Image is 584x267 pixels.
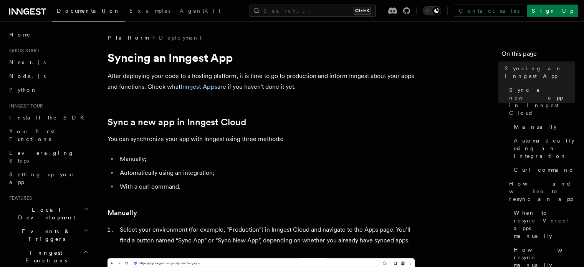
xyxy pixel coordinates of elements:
[250,5,376,17] button: Search...Ctrl+K
[505,65,575,80] span: Syncing an Inngest App
[514,166,574,174] span: Curl command
[6,167,90,189] a: Setting up your app
[6,224,90,246] button: Events & Triggers
[527,5,578,17] a: Sign Up
[506,177,575,206] a: How and when to resync an app
[57,8,120,14] span: Documentation
[511,134,575,163] a: Automatically using an integration
[175,2,225,21] a: AgentKit
[117,224,415,246] li: Select your environment (for example, "Production") in Inngest Cloud and navigate to the Apps pag...
[506,83,575,120] a: Sync a new app in Inngest Cloud
[6,203,90,224] button: Local Development
[6,195,32,201] span: Features
[6,69,90,83] a: Node.js
[9,59,46,65] span: Next.js
[108,71,415,92] p: After deploying your code to a hosting platform, it is time to go to production and inform Innges...
[108,134,415,144] p: You can synchronize your app with Inngest using three methods:
[108,207,137,218] a: Manually
[501,49,575,61] h4: On this page
[6,206,84,221] span: Local Development
[454,5,524,17] a: Contact sales
[6,28,90,41] a: Home
[180,8,220,14] span: AgentKit
[9,128,55,142] span: Your first Functions
[108,117,246,128] a: Sync a new app in Inngest Cloud
[9,114,89,121] span: Install the SDK
[117,154,415,164] li: Manually;
[511,206,575,243] a: When to resync Vercel apps manually
[509,86,575,117] span: Sync a new app in Inngest Cloud
[52,2,125,22] a: Documentation
[6,227,84,243] span: Events & Triggers
[354,7,371,15] kbd: Ctrl+K
[6,124,90,146] a: Your first Functions
[501,61,575,83] a: Syncing an Inngest App
[108,34,148,41] span: Platform
[125,2,175,21] a: Examples
[180,83,217,90] a: Inngest Apps
[6,83,90,97] a: Python
[6,146,90,167] a: Leveraging Steps
[423,6,441,15] button: Toggle dark mode
[9,150,74,164] span: Leveraging Steps
[6,111,90,124] a: Install the SDK
[509,180,575,203] span: How and when to resync an app
[514,137,575,160] span: Automatically using an integration
[9,171,75,185] span: Setting up your app
[6,48,40,54] span: Quick start
[9,87,37,93] span: Python
[117,167,415,178] li: Automatically using an integration;
[6,103,43,109] span: Inngest tour
[108,51,415,65] h1: Syncing an Inngest App
[514,123,557,131] span: Manually
[159,34,202,41] a: Deployment
[511,163,575,177] a: Curl command
[129,8,170,14] span: Examples
[9,31,31,38] span: Home
[511,120,575,134] a: Manually
[6,55,90,69] a: Next.js
[117,181,415,192] li: With a curl command.
[9,73,46,79] span: Node.js
[514,209,575,240] span: When to resync Vercel apps manually
[6,249,83,264] span: Inngest Functions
